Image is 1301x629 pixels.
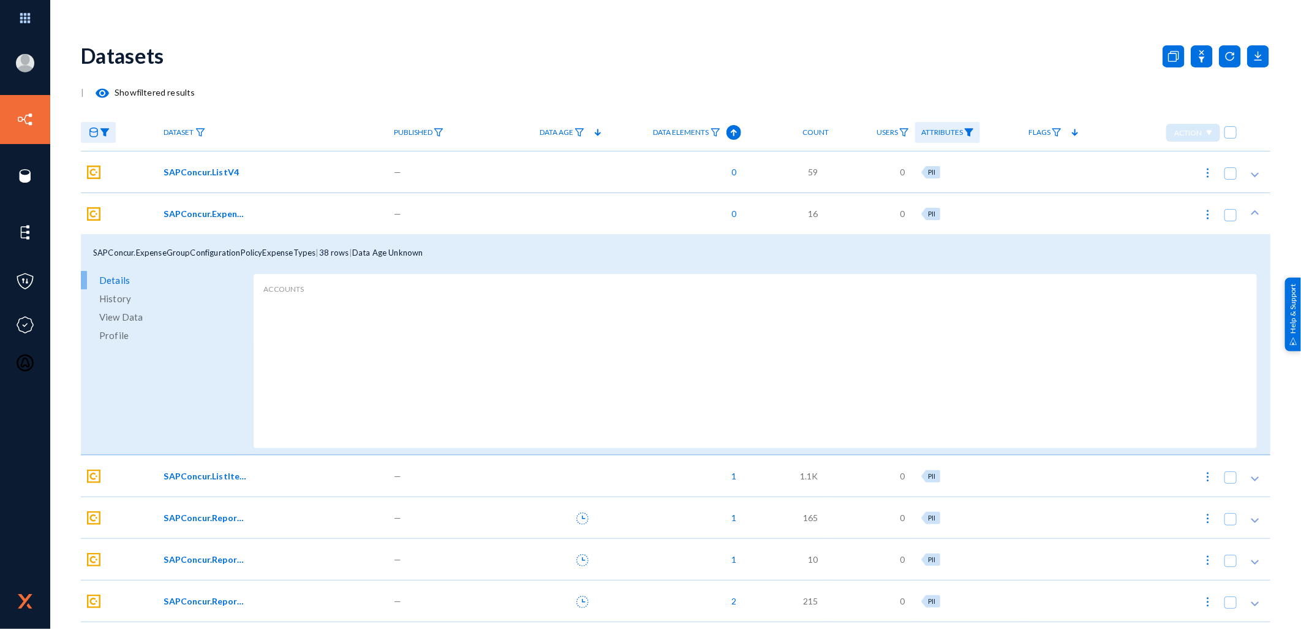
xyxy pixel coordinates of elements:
span: Show filtered results [84,87,195,97]
img: icon-more.svg [1202,471,1214,483]
span: Published [394,128,432,137]
img: icon-inventory.svg [16,110,34,129]
span: 0 [900,553,905,566]
span: — [394,470,401,482]
span: Profile [99,326,129,345]
span: PII [928,472,935,480]
img: sapconcur.svg [87,595,100,608]
div: Help & Support [1285,278,1301,351]
img: icon-filter.svg [434,128,443,137]
span: SAPConcur.ListV4 [164,166,239,178]
img: icon-filter.svg [575,128,584,137]
mat-icon: visibility [95,86,110,101]
span: 16 [809,207,818,220]
img: icon-elements.svg [16,223,34,242]
span: Data Age [540,128,573,137]
span: 10 [809,553,818,566]
span: | [349,248,352,257]
span: 165 [803,511,818,524]
img: icon-sources.svg [16,167,34,185]
span: 1 [725,470,736,482]
span: Flags [1028,128,1050,137]
a: History [81,289,251,308]
span: PII [928,210,935,218]
span: 59 [809,166,818,178]
span: 0 [725,207,736,220]
img: sapconcur.svg [87,511,100,525]
span: 0 [725,166,736,178]
img: icon-more.svg [1202,167,1214,179]
span: SAPConcur.ReportComments [164,553,247,566]
span: SAPConcur.ExpenseGroupConfigurationPolicyExpenseTypes [93,248,315,257]
span: 0 [900,470,905,482]
a: Published [388,122,450,143]
img: icon-filter.svg [899,128,909,137]
a: Details [81,271,251,289]
span: Data Age Unknown [352,248,423,257]
img: icon-more.svg [1202,596,1214,608]
img: icon-more.svg [1202,208,1214,221]
img: icon-compliance.svg [16,316,34,334]
img: icon-more.svg [1202,513,1214,525]
div: accounts [263,284,1247,295]
a: Profile [81,326,251,345]
span: View Data [99,308,143,326]
span: Data Elements [654,128,709,137]
span: SAPConcur.ExpenseGroupConfigurationPolicyExpenseTypes [164,207,247,220]
span: History [99,289,131,308]
span: 1 [725,511,736,524]
img: icon-filter.svg [711,128,720,137]
img: icon-policies.svg [16,272,34,291]
img: icon-more.svg [1202,554,1214,566]
span: SAPConcur.ReportDetailsExpenseEntryItemization [164,511,247,524]
span: — [394,553,401,566]
span: — [394,511,401,524]
img: icon-oauth.svg [16,354,34,372]
img: icon-filter-filled.svg [100,128,110,137]
span: Attributes [921,128,963,137]
span: | [315,248,319,257]
img: sapconcur.svg [87,166,100,179]
span: — [394,166,401,178]
span: — [394,207,401,220]
span: Details [99,271,130,289]
a: Attributes [915,122,980,143]
span: 38 rows [319,248,349,257]
a: Data Age [534,122,590,143]
span: | [81,87,84,97]
span: PII [928,168,935,176]
span: 0 [900,166,905,178]
img: app launcher [7,5,43,31]
img: sapconcur.svg [87,470,100,483]
span: PII [928,514,935,522]
span: Dataset [164,128,194,137]
img: icon-filter.svg [1052,128,1062,137]
span: 0 [900,207,905,220]
a: Flags [1022,122,1068,143]
span: 0 [900,511,905,524]
span: 1.1K [800,470,818,482]
span: 2 [725,595,736,608]
div: Datasets [81,43,164,68]
a: View Data [81,308,251,326]
span: SAPConcur.ListItems [164,470,247,482]
img: sapconcur.svg [87,207,100,221]
span: Count [802,128,829,137]
span: SAPConcur.ReportDetailsExpenseEntry [164,595,247,608]
span: — [394,595,401,608]
a: Data Elements [647,122,726,143]
a: Dataset [158,122,211,143]
a: Users [870,122,915,143]
span: 0 [900,595,905,608]
span: PII [928,597,935,605]
img: blank-profile-picture.png [16,54,34,72]
span: Users [877,128,898,137]
img: icon-filter-filled.svg [964,128,974,137]
img: icon-filter.svg [195,128,205,137]
span: 215 [803,595,818,608]
span: 1 [725,553,736,566]
span: PII [928,555,935,563]
img: sapconcur.svg [87,553,100,566]
img: help_support.svg [1289,337,1297,345]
